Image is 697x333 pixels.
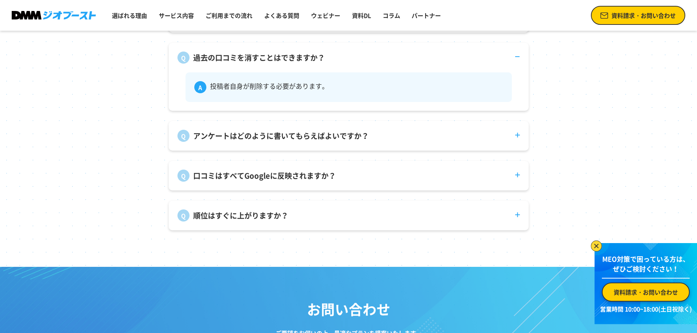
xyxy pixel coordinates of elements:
span: 資料請求・お問い合わせ [611,11,676,20]
a: ご利用までの流れ [203,8,255,23]
a: 資料請求・お問い合わせ [591,6,685,25]
a: よくある質問 [261,8,302,23]
a: サービス内容 [156,8,197,23]
p: 投稿者自身が削除する必要があります。 [210,81,329,93]
p: 営業時間 10:00~18:00(土日祝除く) [599,304,693,313]
a: パートナー [409,8,444,23]
span: 資料請求・お問い合わせ [614,288,678,296]
img: バナーを閉じる [591,241,602,251]
p: アンケートはどのように書いてもらえばよいですか？ [193,130,369,141]
a: 資料DL [349,8,374,23]
a: ウェビナー [308,8,343,23]
a: 資料請求・お問い合わせ [602,283,690,302]
p: 口コミはすべてGoogleに反映されますか？ [193,170,336,181]
p: 過去の口コミを消すことはできますか？ [193,52,325,63]
p: 順位はすぐに上がりますか？ [193,210,288,221]
a: コラム [380,8,403,23]
p: MEO対策で困っている方は、 ぜひご検討ください！ [602,254,690,279]
a: 選ばれる理由 [109,8,150,23]
img: DMMジオブースト [12,11,96,20]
